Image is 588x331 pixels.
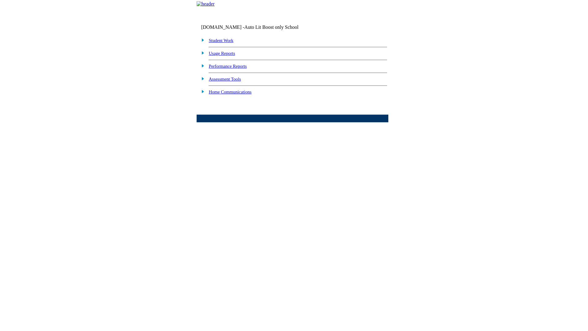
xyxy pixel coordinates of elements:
[209,89,252,94] a: Home Communications
[201,25,314,30] td: [DOMAIN_NAME] -
[198,89,205,94] img: plus.gif
[198,50,205,55] img: plus.gif
[198,76,205,81] img: plus.gif
[198,37,205,43] img: plus.gif
[209,38,233,43] a: Student Work
[197,1,215,7] img: header
[209,77,241,82] a: Assessment Tools
[198,63,205,68] img: plus.gif
[209,64,247,69] a: Performance Reports
[209,51,235,56] a: Usage Reports
[244,25,299,30] nobr: Auto Lit Boost only School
